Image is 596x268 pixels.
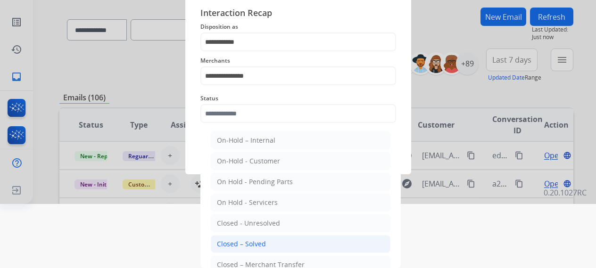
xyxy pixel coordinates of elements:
[217,198,278,207] div: On Hold - Servicers
[200,21,396,32] span: Disposition as
[200,55,396,66] span: Merchants
[217,239,266,249] div: Closed – Solved
[200,6,396,21] span: Interaction Recap
[217,177,293,187] div: On Hold - Pending Parts
[200,93,396,104] span: Status
[217,156,280,166] div: On-Hold - Customer
[544,187,587,198] p: 0.20.1027RC
[217,136,275,145] div: On-Hold – Internal
[217,219,280,228] div: Closed - Unresolved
